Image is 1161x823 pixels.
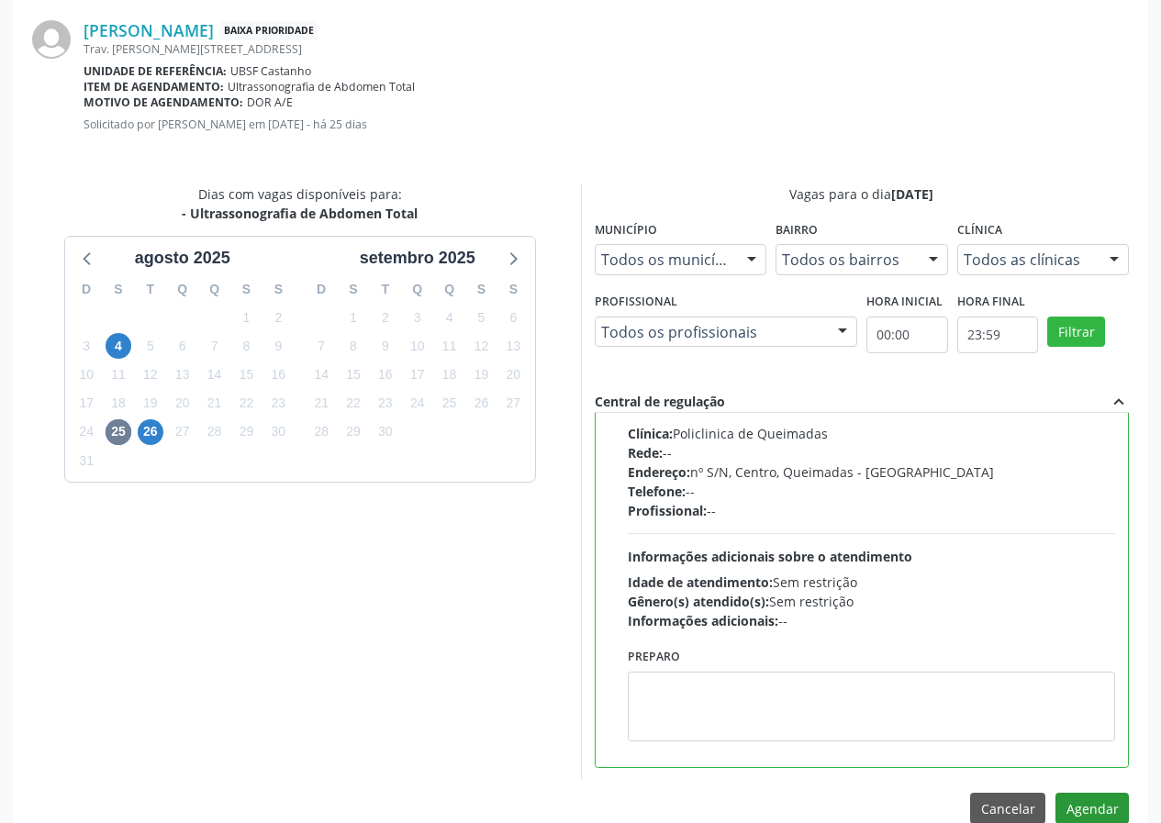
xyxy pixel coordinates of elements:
[437,391,463,417] span: quinta-feira, 25 de setembro de 2025
[73,333,99,359] span: domingo, 3 de agosto de 2025
[338,275,370,304] div: S
[465,275,497,304] div: S
[500,333,526,359] span: sábado, 13 de setembro de 2025
[497,275,530,304] div: S
[84,117,1129,132] p: Solicitado por [PERSON_NAME] em [DATE] - há 25 dias
[308,391,334,417] span: domingo, 21 de setembro de 2025
[233,362,259,388] span: sexta-feira, 15 de agosto de 2025
[262,275,295,304] div: S
[265,419,291,445] span: sábado, 30 de agosto de 2025
[628,611,1116,630] div: --
[170,419,195,445] span: quarta-feira, 27 de agosto de 2025
[202,419,228,445] span: quinta-feira, 28 de agosto de 2025
[138,333,163,359] span: terça-feira, 5 de agosto de 2025
[437,305,463,330] span: quinta-feira, 4 de setembro de 2025
[373,419,398,445] span: terça-feira, 30 de setembro de 2025
[1047,317,1105,348] button: Filtrar
[340,333,366,359] span: segunda-feira, 8 de setembro de 2025
[628,424,1116,443] div: Policlinica de Queimadas
[106,333,131,359] span: segunda-feira, 4 de agosto de 2025
[308,419,334,445] span: domingo, 28 de setembro de 2025
[628,462,1116,482] div: nº S/N, Centro, Queimadas - [GEOGRAPHIC_DATA]
[138,391,163,417] span: terça-feira, 19 de agosto de 2025
[198,275,230,304] div: Q
[233,419,259,445] span: sexta-feira, 29 de agosto de 2025
[1109,392,1129,412] i: expand_less
[628,502,707,519] span: Profissional:
[220,21,318,40] span: Baixa Prioridade
[73,419,99,445] span: domingo, 24 de agosto de 2025
[500,391,526,417] span: sábado, 27 de setembro de 2025
[128,246,238,271] div: agosto 2025
[265,362,291,388] span: sábado, 16 de agosto de 2025
[265,333,291,359] span: sábado, 9 de agosto de 2025
[500,362,526,388] span: sábado, 20 de setembro de 2025
[628,548,912,565] span: Informações adicionais sobre o atendimento
[866,317,948,353] input: Selecione o horário
[866,288,943,317] label: Hora inicial
[595,217,657,245] label: Município
[233,391,259,417] span: sexta-feira, 22 de agosto de 2025
[373,362,398,388] span: terça-feira, 16 de setembro de 2025
[265,391,291,417] span: sábado, 23 de agosto de 2025
[628,444,663,462] span: Rede:
[628,643,680,672] label: Preparo
[134,275,166,304] div: T
[628,573,773,591] span: Idade de atendimento:
[601,323,820,341] span: Todos os profissionais
[628,612,778,629] span: Informações adicionais:
[230,63,311,79] span: UBSF Castanho
[468,305,494,330] span: sexta-feira, 5 de setembro de 2025
[628,463,690,481] span: Endereço:
[401,275,433,304] div: Q
[73,448,99,473] span: domingo, 31 de agosto de 2025
[170,391,195,417] span: quarta-feira, 20 de agosto de 2025
[628,573,1116,592] div: Sem restrição
[182,204,418,223] div: - Ultrassonografia de Abdomen Total
[782,250,910,269] span: Todos os bairros
[306,275,338,304] div: D
[595,184,1130,204] div: Vagas para o dia
[138,419,163,445] span: terça-feira, 26 de agosto de 2025
[84,79,224,95] b: Item de agendamento:
[106,362,131,388] span: segunda-feira, 11 de agosto de 2025
[308,333,334,359] span: domingo, 7 de setembro de 2025
[71,275,103,304] div: D
[166,275,198,304] div: Q
[601,250,730,269] span: Todos os municípios
[230,275,262,304] div: S
[247,95,293,110] span: DOR A/E
[233,305,259,330] span: sexta-feira, 1 de agosto de 2025
[468,333,494,359] span: sexta-feira, 12 de setembro de 2025
[170,362,195,388] span: quarta-feira, 13 de agosto de 2025
[340,305,366,330] span: segunda-feira, 1 de setembro de 2025
[106,391,131,417] span: segunda-feira, 18 de agosto de 2025
[73,362,99,388] span: domingo, 10 de agosto de 2025
[84,41,1129,57] div: Trav. [PERSON_NAME][STREET_ADDRESS]
[84,20,214,40] a: [PERSON_NAME]
[500,305,526,330] span: sábado, 6 de setembro de 2025
[628,592,1116,611] div: Sem restrição
[437,362,463,388] span: quinta-feira, 18 de setembro de 2025
[202,391,228,417] span: quinta-feira, 21 de agosto de 2025
[138,362,163,388] span: terça-feira, 12 de agosto de 2025
[957,317,1039,353] input: Selecione o horário
[32,20,71,59] img: img
[433,275,465,304] div: Q
[233,333,259,359] span: sexta-feira, 8 de agosto de 2025
[628,483,686,500] span: Telefone:
[73,391,99,417] span: domingo, 17 de agosto de 2025
[957,288,1025,317] label: Hora final
[891,185,933,203] span: [DATE]
[776,217,818,245] label: Bairro
[964,250,1092,269] span: Todos as clínicas
[340,362,366,388] span: segunda-feira, 15 de setembro de 2025
[405,391,430,417] span: quarta-feira, 24 de setembro de 2025
[405,305,430,330] span: quarta-feira, 3 de setembro de 2025
[308,362,334,388] span: domingo, 14 de setembro de 2025
[595,392,725,412] div: Central de regulação
[340,391,366,417] span: segunda-feira, 22 de setembro de 2025
[84,95,243,110] b: Motivo de agendamento:
[340,419,366,445] span: segunda-feira, 29 de setembro de 2025
[468,362,494,388] span: sexta-feira, 19 de setembro de 2025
